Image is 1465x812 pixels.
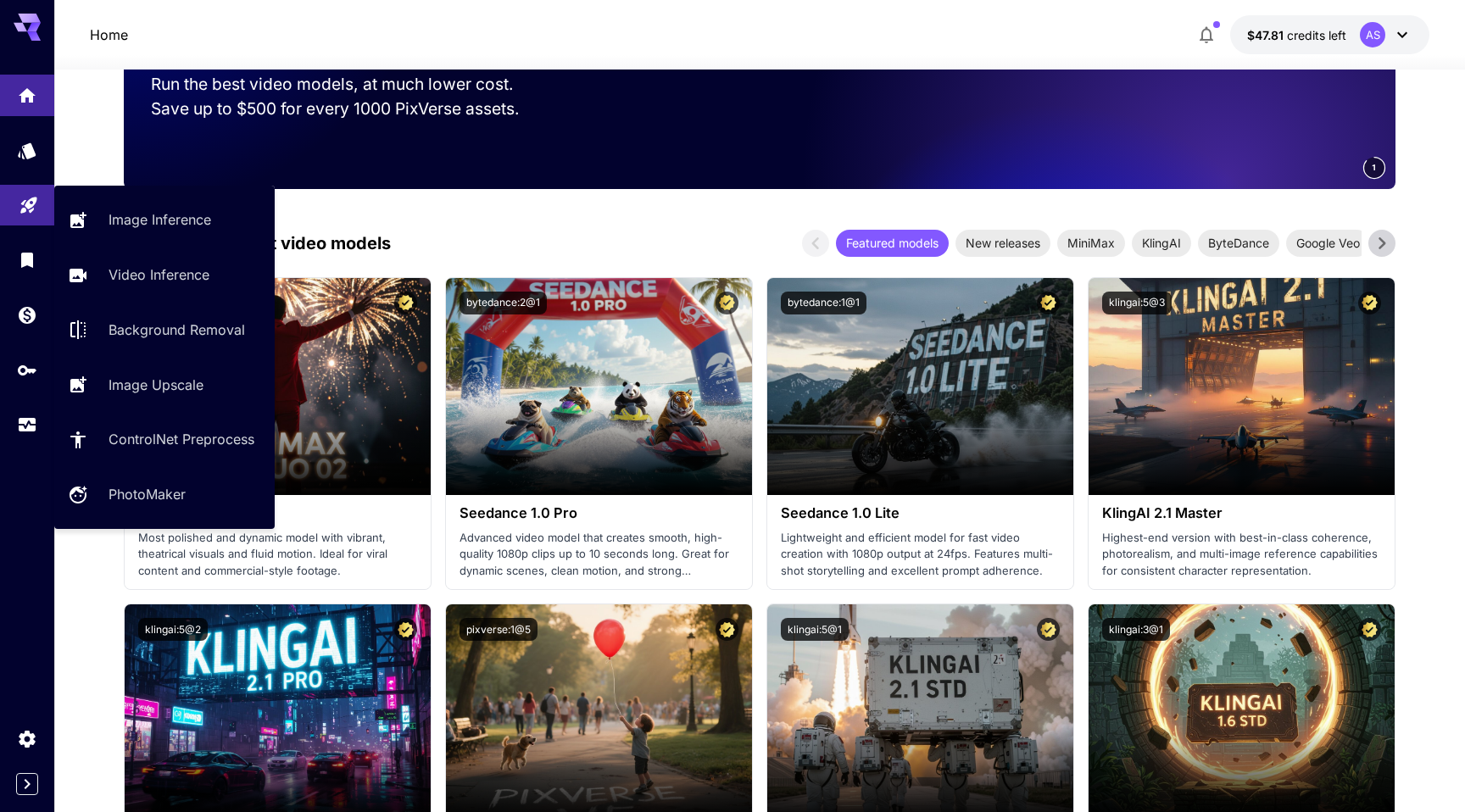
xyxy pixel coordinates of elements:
button: klingai:3@1 [1102,618,1170,641]
div: Playground [19,189,39,210]
h3: MiniMax 02 Hailuo [138,505,417,521]
div: Wallet [17,304,37,325]
nav: breadcrumb [90,25,128,45]
a: Image Upscale [54,364,275,405]
span: KlingAI [1132,234,1191,252]
p: Image Inference [109,209,211,230]
button: Certified Model – Vetted for best performance and includes a commercial license. [1037,618,1060,641]
button: bytedance:1@1 [781,292,866,314]
a: Video Inference [54,254,275,296]
button: Certified Model – Vetted for best performance and includes a commercial license. [394,292,417,314]
h3: Seedance 1.0 Lite [781,505,1060,521]
button: klingai:5@3 [1102,292,1172,314]
span: 1 [1372,161,1377,174]
h3: KlingAI 2.1 Master [1102,505,1381,521]
button: Certified Model – Vetted for best performance and includes a commercial license. [716,292,738,314]
img: alt [1089,278,1395,495]
span: MiniMax [1057,234,1125,252]
span: Featured models [836,234,949,252]
button: klingai:5@1 [781,618,849,641]
span: Google Veo [1286,234,1370,252]
p: Most polished and dynamic model with vibrant, theatrical visuals and fluid motion. Ideal for vira... [138,530,417,580]
span: New releases [955,234,1050,252]
p: PhotoMaker [109,484,186,504]
div: Home [17,80,37,101]
p: Run the best video models, at much lower cost. [151,72,546,97]
span: $47.81 [1247,28,1287,42]
h3: Seedance 1.0 Pro [460,505,738,521]
button: pixverse:1@5 [460,618,538,641]
img: alt [767,278,1073,495]
a: PhotoMaker [54,474,275,515]
button: Certified Model – Vetted for best performance and includes a commercial license. [1037,292,1060,314]
div: API Keys [17,359,37,381]
p: Background Removal [109,320,245,340]
p: Advanced video model that creates smooth, high-quality 1080p clips up to 10 seconds long. Great f... [460,530,738,580]
p: Highest-end version with best-in-class coherence, photorealism, and multi-image reference capabil... [1102,530,1381,580]
button: bytedance:2@1 [460,292,547,314]
button: klingai:5@2 [138,618,208,641]
div: Library [17,249,37,270]
div: Models [17,140,37,161]
a: Background Removal [54,309,275,351]
p: Home [90,25,128,45]
p: ControlNet Preprocess [109,429,254,449]
p: Lightweight and efficient model for fast video creation with 1080p output at 24fps. Features mult... [781,530,1060,580]
a: ControlNet Preprocess [54,419,275,460]
button: $47.81333 [1230,15,1429,54]
a: Image Inference [54,199,275,241]
p: Video Inference [109,264,209,285]
img: alt [446,278,752,495]
button: Certified Model – Vetted for best performance and includes a commercial license. [394,618,417,641]
div: AS [1360,22,1385,47]
div: $47.81333 [1247,26,1346,44]
button: Expand sidebar [16,773,38,795]
button: Certified Model – Vetted for best performance and includes a commercial license. [1358,618,1381,641]
button: Certified Model – Vetted for best performance and includes a commercial license. [1358,292,1381,314]
span: credits left [1287,28,1346,42]
img: alt [125,278,431,495]
span: ByteDance [1198,234,1279,252]
p: Image Upscale [109,375,203,395]
p: Save up to $500 for every 1000 PixVerse assets. [151,97,546,121]
div: Usage [17,414,37,436]
button: Certified Model – Vetted for best performance and includes a commercial license. [716,618,738,641]
div: Settings [17,728,37,749]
